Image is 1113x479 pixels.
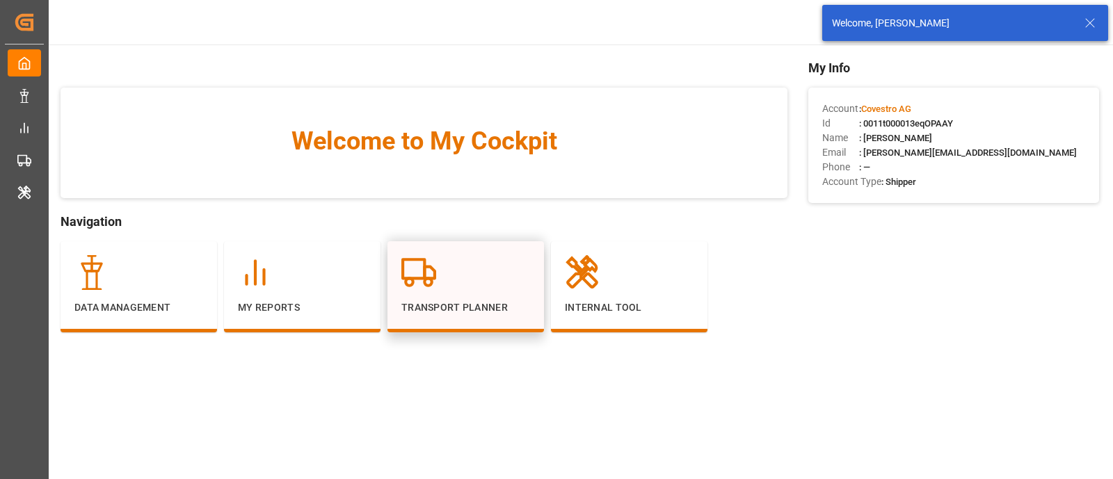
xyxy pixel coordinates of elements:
span: Covestro AG [861,104,911,114]
p: My Reports [238,300,367,315]
span: : — [859,162,870,172]
p: Transport Planner [401,300,530,315]
span: Welcome to My Cockpit [88,122,760,160]
span: : 0011t000013eqOPAAY [859,118,953,129]
span: Account [822,102,859,116]
p: Data Management [74,300,203,315]
div: Welcome, [PERSON_NAME] [832,16,1071,31]
span: Navigation [61,212,787,231]
p: Internal Tool [565,300,694,315]
span: : [859,104,911,114]
span: My Info [808,58,1099,77]
span: Phone [822,160,859,174]
span: Id [822,116,859,131]
span: Email [822,145,859,160]
span: Name [822,131,859,145]
span: : [PERSON_NAME] [859,133,932,143]
span: Account Type [822,174,881,189]
span: : Shipper [881,177,916,187]
span: : [PERSON_NAME][EMAIL_ADDRESS][DOMAIN_NAME] [859,147,1077,158]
